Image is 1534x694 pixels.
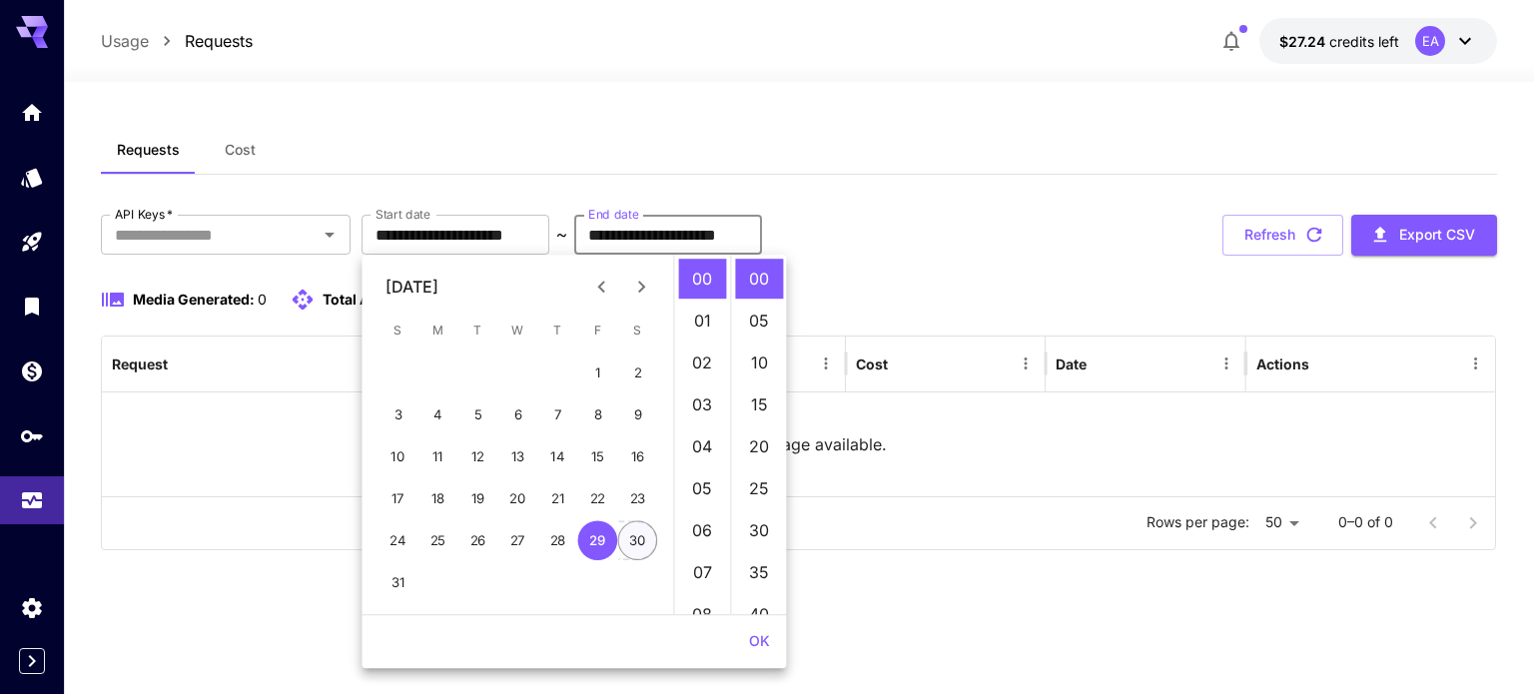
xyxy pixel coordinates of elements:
[621,267,661,307] button: Next month
[19,648,45,674] button: Expand sidebar
[735,384,783,424] li: 15 minutes
[730,255,786,614] ul: Select minutes
[735,343,783,382] li: 10 minutes
[619,311,655,350] span: Saturday
[735,594,783,634] li: 40 minutes
[419,311,455,350] span: Monday
[380,311,415,350] span: Sunday
[379,520,418,560] button: 24
[618,352,658,392] button: 2
[578,394,618,434] button: 8
[1212,349,1240,377] button: Menu
[115,206,173,223] label: API Keys
[20,294,44,319] div: Library
[112,355,168,372] div: Request
[458,394,498,434] button: 5
[1338,512,1393,532] p: 0–0 of 0
[538,520,578,560] button: 28
[1012,349,1040,377] button: Menu
[735,468,783,508] li: 25 minutes
[498,394,538,434] button: 6
[418,478,458,518] button: 18
[1089,349,1117,377] button: Sort
[459,311,495,350] span: Tuesday
[1147,512,1249,532] p: Rows per page:
[1259,18,1497,64] button: $27.2401EA
[678,301,726,341] li: 1 hours
[458,436,498,476] button: 12
[735,510,783,550] li: 30 minutes
[258,291,267,308] span: 0
[20,230,44,255] div: Playground
[678,384,726,424] li: 3 hours
[20,423,44,448] div: API Keys
[170,349,198,377] button: Sort
[379,436,418,476] button: 10
[498,520,538,560] button: 27
[101,29,149,53] a: Usage
[20,358,44,383] div: Wallet
[538,394,578,434] button: 7
[678,343,726,382] li: 2 hours
[418,520,458,560] button: 25
[185,29,253,53] a: Requests
[735,259,783,299] li: 0 minutes
[1222,215,1343,256] button: Refresh
[678,468,726,508] li: 5 hours
[579,311,615,350] span: Friday
[1257,508,1306,537] div: 50
[618,520,658,560] button: 30
[856,355,888,372] div: Cost
[1056,355,1087,372] div: Date
[379,478,418,518] button: 17
[735,426,783,466] li: 20 minutes
[1279,33,1329,50] span: $27.24
[812,349,840,377] button: Menu
[458,478,498,518] button: 19
[578,478,618,518] button: 22
[588,206,638,223] label: End date
[735,552,783,592] li: 35 minutes
[1279,31,1399,52] div: $27.2401
[618,478,658,518] button: 23
[117,141,180,159] span: Requests
[376,206,430,223] label: Start date
[618,436,658,476] button: 16
[538,436,578,476] button: 14
[498,478,538,518] button: 20
[674,255,730,614] ul: Select hours
[1351,215,1497,256] button: Export CSV
[225,141,256,159] span: Cost
[20,94,44,119] div: Home
[678,259,726,299] li: 0 hours
[20,595,44,620] div: Settings
[678,510,726,550] li: 6 hours
[678,426,726,466] li: 4 hours
[741,623,778,660] button: OK
[418,436,458,476] button: 11
[1256,355,1309,372] div: Actions
[538,478,578,518] button: 21
[578,520,618,560] button: 29
[418,394,458,434] button: 4
[678,552,726,592] li: 7 hours
[890,349,918,377] button: Sort
[323,291,451,308] span: Total API requests:
[578,436,618,476] button: 15
[735,301,783,341] li: 5 minutes
[379,394,418,434] button: 3
[556,223,567,247] p: ~
[678,594,726,634] li: 8 hours
[101,29,253,53] nav: breadcrumb
[498,436,538,476] button: 13
[1415,26,1445,56] div: EA
[385,275,438,299] div: [DATE]
[539,311,575,350] span: Thursday
[578,352,618,392] button: 1
[458,520,498,560] button: 26
[581,267,621,307] button: Previous month
[133,291,255,308] span: Media Generated:
[618,394,658,434] button: 9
